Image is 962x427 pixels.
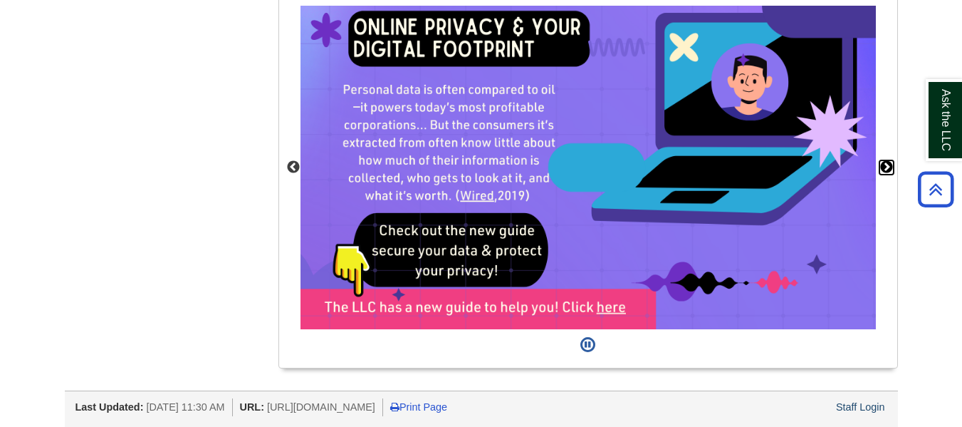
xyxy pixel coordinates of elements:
[879,160,894,175] button: Next
[913,180,958,199] a: Back to Top
[390,402,399,412] i: Print Page
[267,401,375,413] span: [URL][DOMAIN_NAME]
[75,401,144,413] span: Last Updated:
[146,401,224,413] span: [DATE] 11:30 AM
[576,329,600,361] button: Pause
[300,6,876,330] div: This box contains rotating images
[240,401,264,413] span: URL:
[836,401,885,413] a: Staff Login
[286,160,300,175] button: Previous
[390,401,447,413] a: Print Page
